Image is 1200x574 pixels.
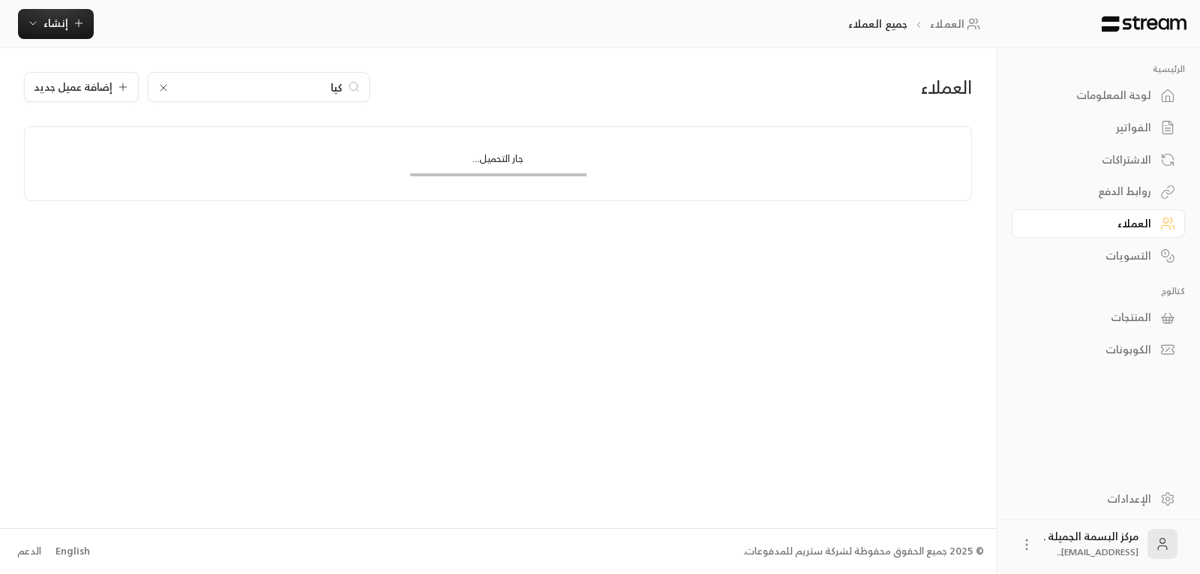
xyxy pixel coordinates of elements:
div: الإعدادات [1030,491,1151,506]
a: الفواتير [1012,113,1185,143]
div: © 2025 جميع الحقوق محفوظة لشركة ستريم للمدفوعات. [743,544,984,559]
span: إضافة عميل جديد [34,82,112,92]
div: مركز البسمة الجميلة . [1043,529,1138,559]
button: إضافة عميل جديد [24,72,139,102]
div: العملاء [1030,216,1151,231]
div: روابط الدفع [1030,184,1151,199]
a: لوحة المعلومات [1012,81,1185,110]
div: العملاء [666,75,972,99]
a: الإعدادات [1012,484,1185,513]
p: الرئيسية [1012,63,1185,75]
div: التسويات [1030,248,1151,263]
div: الكوبونات [1030,342,1151,357]
a: الدعم [12,538,46,565]
a: العملاء [930,17,985,32]
p: جميع العملاء [848,17,907,32]
div: جار التحميل... [410,152,586,173]
div: الاشتراكات [1030,152,1151,167]
a: العملاء [1012,209,1185,239]
img: Logo [1100,16,1188,32]
div: الفواتير [1030,120,1151,135]
a: روابط الدفع [1012,177,1185,206]
input: ابحث باسم العميل أو رقم الهاتف [175,79,342,95]
a: الاشتراكات [1012,145,1185,174]
div: لوحة المعلومات [1030,88,1151,103]
div: English [55,544,90,559]
a: المنتجات [1012,303,1185,332]
div: المنتجات [1030,310,1151,325]
a: التسويات [1012,241,1185,270]
a: الكوبونات [1012,335,1185,365]
nav: breadcrumb [848,17,985,32]
span: إنشاء [43,14,68,32]
button: إنشاء [18,9,94,39]
p: كتالوج [1012,285,1185,297]
span: [EMAIL_ADDRESS]... [1057,544,1138,560]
